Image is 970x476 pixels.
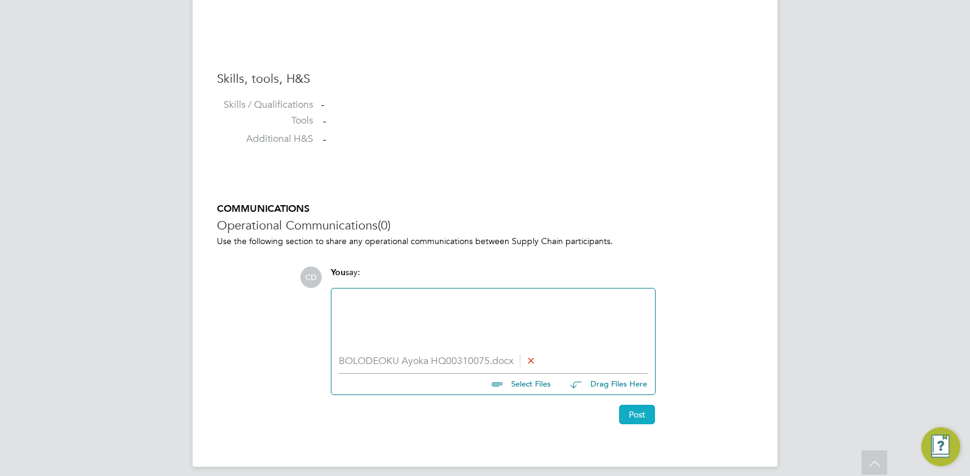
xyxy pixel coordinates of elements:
[321,99,753,111] div: -
[331,267,656,288] div: say:
[323,133,326,145] span: -
[339,355,648,367] li: BOLODEOKU Ayoka HQ00310075.docx
[921,427,960,466] button: Engage Resource Center
[217,99,313,111] label: Skills / Qualifications
[217,236,753,247] p: Use the following section to share any operational communications between Supply Chain participants.
[217,133,313,145] label: Additional H&S
[331,267,345,278] span: You
[217,114,313,127] label: Tools
[561,372,648,397] button: Drag Files Here
[619,405,655,424] button: Post
[300,267,322,288] span: CD
[217,217,753,233] h3: Operational Communications
[378,217,391,233] span: (0)
[217,71,753,86] h3: Skills, tools, H&S
[323,115,326,127] span: -
[217,203,753,215] h5: COMMUNICATIONS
